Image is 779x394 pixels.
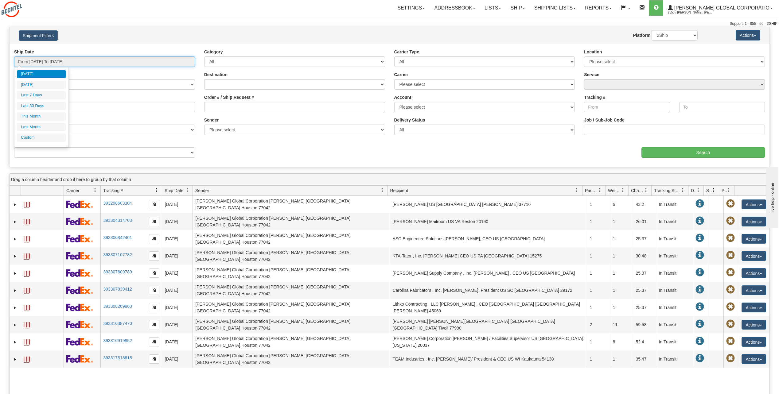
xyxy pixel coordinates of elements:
[585,187,598,194] span: Packages
[656,230,693,247] td: In Transit
[162,299,193,316] td: [DATE]
[12,322,18,328] a: Expand
[149,286,159,295] button: Copy to clipboard
[66,269,93,277] img: 2 - FedEx Express®
[66,252,93,260] img: 2 - FedEx Express®
[151,185,162,195] a: Tracking # filter column settings
[103,269,132,274] a: 393307609789
[633,32,651,38] label: Platform
[149,354,159,364] button: Copy to clipboard
[610,247,633,265] td: 1
[726,217,735,225] span: Pickup Not Assigned
[679,102,765,112] input: To
[12,305,18,311] a: Expand
[742,268,766,278] button: Actions
[162,333,193,350] td: [DATE]
[162,230,193,247] td: [DATE]
[656,196,693,213] td: In Transit
[390,187,408,194] span: Recipient
[17,112,66,121] li: This Month
[17,102,66,110] li: Last 30 Days
[12,270,18,276] a: Expand
[656,333,693,350] td: In Transit
[162,282,193,299] td: [DATE]
[587,333,610,350] td: 1
[12,288,18,294] a: Expand
[678,185,688,195] a: Tracking Status filter column settings
[742,285,766,295] button: Actions
[193,333,390,350] td: [PERSON_NAME] Global Corporation [PERSON_NAME] [GEOGRAPHIC_DATA] [GEOGRAPHIC_DATA] Houston 77042
[193,265,390,282] td: [PERSON_NAME] Global Corporation [PERSON_NAME] [GEOGRAPHIC_DATA] [GEOGRAPHIC_DATA] Houston 77042
[742,217,766,226] button: Actions
[691,187,696,194] span: Delivery Status
[633,316,656,333] td: 59.58
[695,199,704,208] span: In Transit
[17,133,66,142] li: Custom
[17,81,66,89] li: [DATE]
[668,10,714,16] span: 2553 / [PERSON_NAME], [PERSON_NAME]
[587,282,610,299] td: 1
[631,187,644,194] span: Charge
[390,333,587,350] td: [PERSON_NAME] Corporation [PERSON_NAME] / Facilities Supervisor US [GEOGRAPHIC_DATA][US_STATE] 20037
[149,337,159,346] button: Copy to clipboard
[24,251,30,261] a: Label
[742,320,766,330] button: Actions
[66,355,93,363] img: 2 - FedEx Express®
[12,219,18,225] a: Expand
[90,185,100,195] a: Carrier filter column settings
[24,199,30,209] a: Label
[390,230,587,247] td: ASC Engineered Solutions [PERSON_NAME], CEO US [GEOGRAPHIC_DATA]
[610,333,633,350] td: 8
[162,196,193,213] td: [DATE]
[193,196,390,213] td: [PERSON_NAME] Global Corporation [PERSON_NAME] [GEOGRAPHIC_DATA] [GEOGRAPHIC_DATA] Houston 77042
[390,299,587,316] td: Lithko Contracting , LLC [PERSON_NAME] , CEO [GEOGRAPHIC_DATA] [GEOGRAPHIC_DATA][PERSON_NAME] 45069
[103,355,132,360] a: 393317518818
[394,49,419,55] label: Carrier Type
[726,285,735,294] span: Pickup Not Assigned
[149,320,159,329] button: Copy to clipboard
[149,200,159,209] button: Copy to clipboard
[17,70,66,78] li: [DATE]
[390,213,587,230] td: [PERSON_NAME] Mailroom US VA Reston 20190
[695,320,704,328] span: In Transit
[641,147,765,158] input: Search
[610,350,633,368] td: 1
[742,354,766,364] button: Actions
[656,265,693,282] td: In Transit
[742,337,766,347] button: Actions
[24,285,30,295] a: Label
[695,337,704,346] span: In Transit
[390,265,587,282] td: [PERSON_NAME] Supply Company , Inc. [PERSON_NAME] , CEO US [GEOGRAPHIC_DATA]
[726,251,735,260] span: Pickup Not Assigned
[66,338,93,346] img: 2 - FedEx Express®
[14,49,34,55] label: Ship Date
[584,117,624,123] label: Job / Sub-Job Code
[506,0,529,16] a: Ship
[149,234,159,243] button: Copy to clipboard
[726,234,735,242] span: Pickup Not Assigned
[530,0,580,16] a: Shipping lists
[736,30,760,41] button: Actions
[656,213,693,230] td: In Transit
[656,247,693,265] td: In Transit
[742,234,766,244] button: Actions
[587,213,610,230] td: 1
[103,252,132,257] a: 393307107782
[673,5,769,10] span: [PERSON_NAME] Global Corporatio
[587,350,610,368] td: 1
[165,187,183,194] span: Ship Date
[24,216,30,226] a: Label
[394,117,425,123] label: Delivery Status
[584,49,602,55] label: Location
[584,102,670,112] input: From
[149,268,159,278] button: Copy to clipboard
[610,213,633,230] td: 1
[103,201,132,206] a: 393298603304
[656,282,693,299] td: In Transit
[663,0,777,16] a: [PERSON_NAME] Global Corporatio 2553 / [PERSON_NAME], [PERSON_NAME]
[610,282,633,299] td: 1
[204,49,223,55] label: Category
[480,0,506,16] a: Lists
[193,282,390,299] td: [PERSON_NAME] Global Corporation [PERSON_NAME] [GEOGRAPHIC_DATA] [GEOGRAPHIC_DATA] Houston 77042
[193,299,390,316] td: [PERSON_NAME] Global Corporation [PERSON_NAME] [GEOGRAPHIC_DATA] [GEOGRAPHIC_DATA] Houston 77042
